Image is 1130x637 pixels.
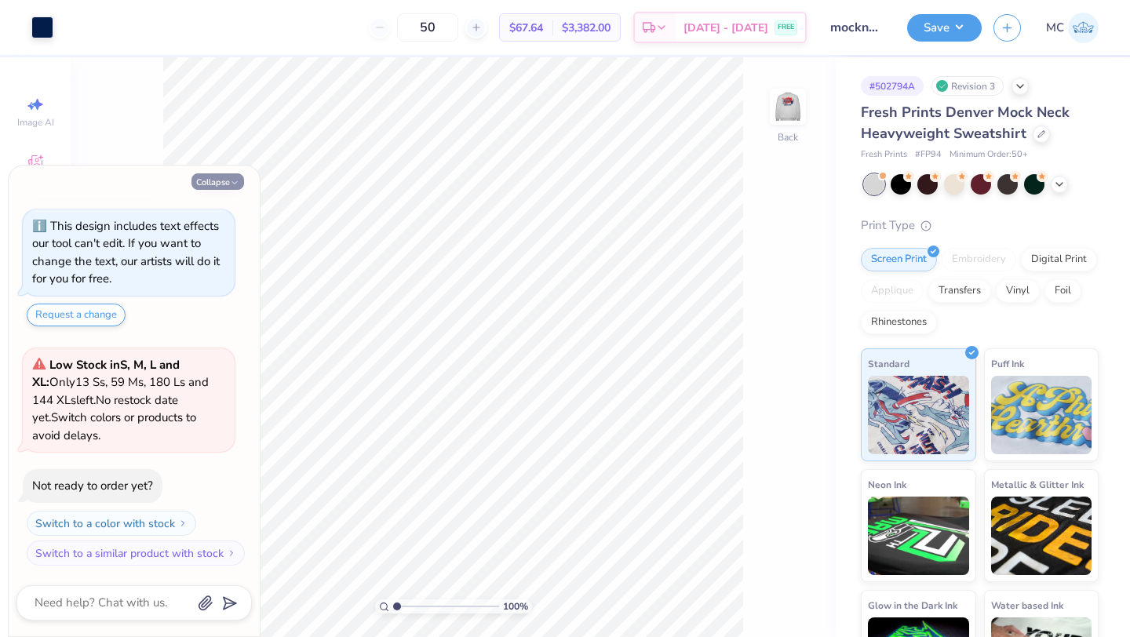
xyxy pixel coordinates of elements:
span: Fresh Prints [861,148,907,162]
button: Save [907,14,982,42]
span: Water based Ink [991,597,1063,613]
div: Screen Print [861,248,937,271]
span: No restock date yet. [32,392,178,426]
span: Glow in the Dark Ink [868,597,957,613]
span: FREE [778,22,794,33]
span: $67.64 [509,20,543,36]
div: # 502794A [861,76,924,96]
span: Metallic & Glitter Ink [991,476,1084,493]
img: Metallic & Glitter Ink [991,497,1092,575]
div: Transfers [928,279,991,303]
div: Foil [1044,279,1081,303]
span: Image AI [17,116,54,129]
div: Rhinestones [861,311,937,334]
div: Embroidery [942,248,1016,271]
a: MC [1046,13,1099,43]
img: Maddy Clark [1068,13,1099,43]
span: Fresh Prints Denver Mock Neck Heavyweight Sweatshirt [861,103,1070,143]
img: Neon Ink [868,497,969,575]
span: MC [1046,19,1064,37]
div: Applique [861,279,924,303]
button: Request a change [27,304,126,326]
div: Not ready to order yet? [32,478,153,493]
span: Standard [868,355,909,372]
img: Switch to a color with stock [178,519,188,528]
img: Standard [868,376,969,454]
input: – – [397,13,458,42]
strong: Low Stock in S, M, L and XL : [32,357,180,391]
button: Collapse [191,173,244,190]
span: # FP94 [915,148,942,162]
input: Untitled Design [818,12,895,43]
div: Print Type [861,217,1099,235]
div: This design includes text effects our tool can't edit. If you want to change the text, our artist... [32,218,220,287]
span: Minimum Order: 50 + [950,148,1028,162]
span: Only 13 Ss, 59 Ms, 180 Ls and 144 XLs left. Switch colors or products to avoid delays. [32,357,209,443]
span: Puff Ink [991,355,1024,372]
span: 100 % [503,599,528,613]
span: Neon Ink [868,476,906,493]
div: Vinyl [996,279,1040,303]
div: Revision 3 [931,76,1004,96]
img: Puff Ink [991,376,1092,454]
span: $3,382.00 [562,20,611,36]
button: Switch to a similar product with stock [27,541,245,566]
span: [DATE] - [DATE] [683,20,768,36]
img: Back [772,91,804,122]
div: Digital Print [1021,248,1097,271]
div: Back [778,130,798,144]
button: Switch to a color with stock [27,511,196,536]
img: Switch to a similar product with stock [227,548,236,558]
